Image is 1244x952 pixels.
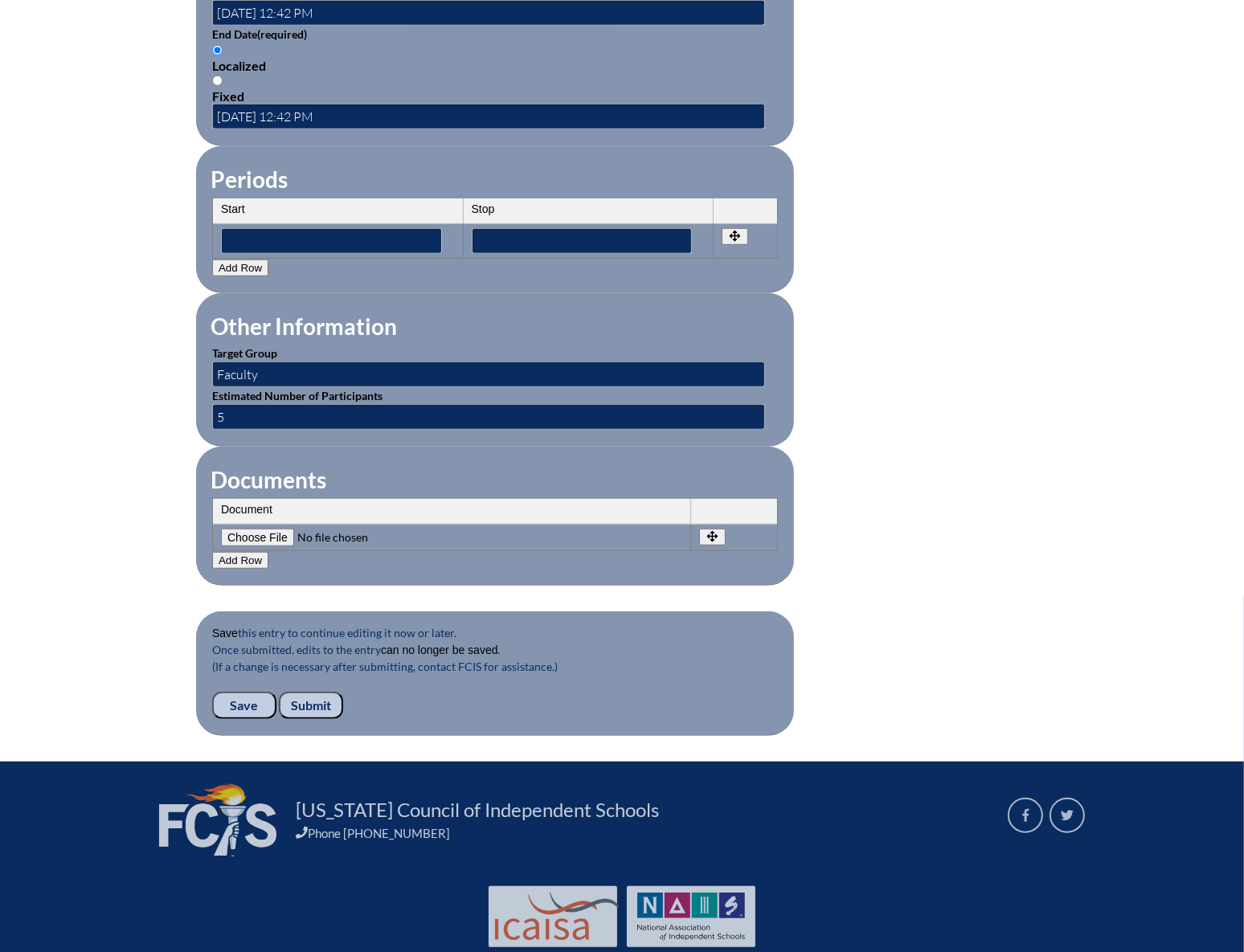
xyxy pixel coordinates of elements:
input: Fixed [212,76,223,86]
button: Add Row [212,259,268,276]
div: Localized [212,58,778,73]
p: Once submitted, edits to the entry . (If a change is necessary after submitting, contact FCIS for... [212,641,778,692]
img: NAIS Logo [637,893,745,941]
label: End Date [212,27,307,41]
legend: Other Information [209,313,399,340]
img: FCIS_logo_white [159,784,276,856]
b: can no longer be saved [381,644,498,656]
a: [US_STATE] Council of Independent Schools [289,797,665,823]
b: Save [212,627,238,639]
th: Stop [464,198,714,224]
input: Save [212,692,276,719]
input: Submit [279,692,343,719]
input: Localized [212,45,223,55]
img: Int'l Council Advancing Independent School Accreditation logo [495,893,619,941]
span: (required) [257,27,307,41]
legend: Periods [209,165,289,193]
label: Target Group [212,346,277,360]
div: Fixed [212,88,778,104]
th: Start [213,198,464,224]
button: Add Row [212,552,268,569]
th: Document [213,499,691,525]
label: Estimated Number of Participants [212,389,383,402]
div: Phone [PHONE_NUMBER] [296,826,988,840]
legend: Documents [209,466,328,493]
p: this entry to continue editing it now or later. [212,624,778,641]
